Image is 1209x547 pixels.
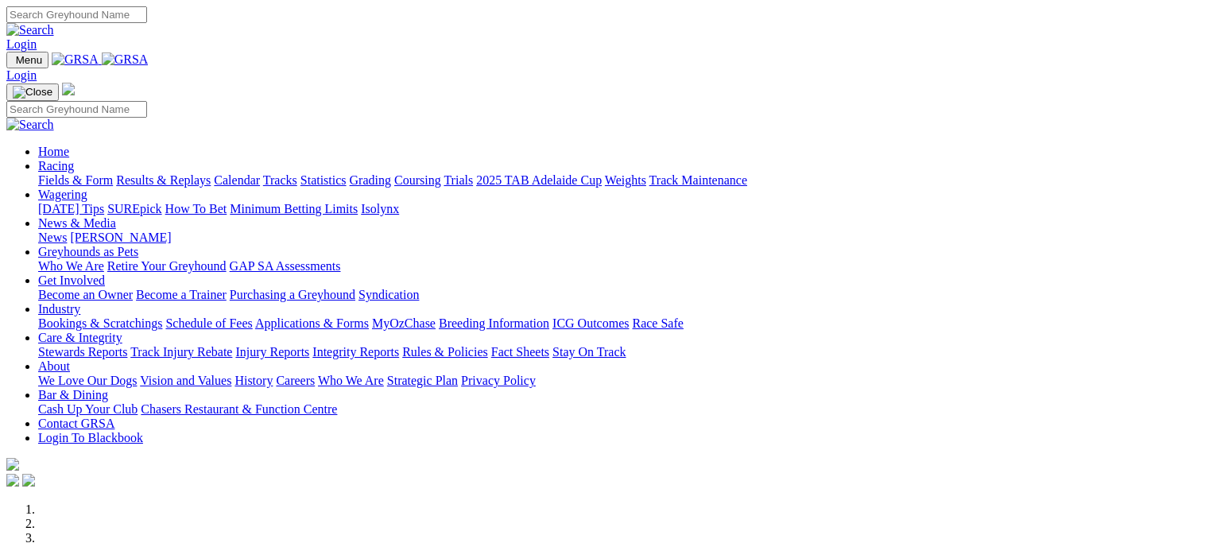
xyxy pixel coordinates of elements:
[300,173,347,187] a: Statistics
[402,345,488,359] a: Rules & Policies
[38,202,104,215] a: [DATE] Tips
[230,202,358,215] a: Minimum Betting Limits
[6,23,54,37] img: Search
[141,402,337,416] a: Chasers Restaurant & Function Centre
[263,173,297,187] a: Tracks
[62,83,75,95] img: logo-grsa-white.png
[6,101,147,118] input: Search
[38,273,105,287] a: Get Involved
[350,173,391,187] a: Grading
[38,374,1203,388] div: About
[13,86,52,99] img: Close
[38,302,80,316] a: Industry
[102,52,149,67] img: GRSA
[214,173,260,187] a: Calendar
[38,431,143,444] a: Login To Blackbook
[6,83,59,101] button: Toggle navigation
[6,474,19,487] img: facebook.svg
[38,388,108,402] a: Bar & Dining
[38,288,133,301] a: Become an Owner
[107,202,161,215] a: SUREpick
[491,345,549,359] a: Fact Sheets
[361,202,399,215] a: Isolynx
[552,316,629,330] a: ICG Outcomes
[605,173,646,187] a: Weights
[38,245,138,258] a: Greyhounds as Pets
[234,374,273,387] a: History
[38,402,1203,417] div: Bar & Dining
[38,316,162,330] a: Bookings & Scratchings
[38,145,69,158] a: Home
[52,52,99,67] img: GRSA
[358,288,419,301] a: Syndication
[372,316,436,330] a: MyOzChase
[439,316,549,330] a: Breeding Information
[632,316,683,330] a: Race Safe
[318,374,384,387] a: Who We Are
[6,37,37,51] a: Login
[38,188,87,201] a: Wagering
[38,231,1203,245] div: News & Media
[255,316,369,330] a: Applications & Forms
[38,345,1203,359] div: Care & Integrity
[38,231,67,244] a: News
[38,402,138,416] a: Cash Up Your Club
[476,173,602,187] a: 2025 TAB Adelaide Cup
[107,259,227,273] a: Retire Your Greyhound
[649,173,747,187] a: Track Maintenance
[394,173,441,187] a: Coursing
[38,331,122,344] a: Care & Integrity
[6,6,147,23] input: Search
[136,288,227,301] a: Become a Trainer
[38,316,1203,331] div: Industry
[38,202,1203,216] div: Wagering
[6,118,54,132] img: Search
[444,173,473,187] a: Trials
[116,173,211,187] a: Results & Replays
[6,52,48,68] button: Toggle navigation
[38,359,70,373] a: About
[140,374,231,387] a: Vision and Values
[387,374,458,387] a: Strategic Plan
[22,474,35,487] img: twitter.svg
[130,345,232,359] a: Track Injury Rebate
[38,173,113,187] a: Fields & Form
[552,345,626,359] a: Stay On Track
[312,345,399,359] a: Integrity Reports
[276,374,315,387] a: Careers
[6,458,19,471] img: logo-grsa-white.png
[16,54,42,66] span: Menu
[38,173,1203,188] div: Racing
[165,202,227,215] a: How To Bet
[38,159,74,173] a: Racing
[38,288,1203,302] div: Get Involved
[6,68,37,82] a: Login
[230,288,355,301] a: Purchasing a Greyhound
[38,374,137,387] a: We Love Our Dogs
[38,216,116,230] a: News & Media
[235,345,309,359] a: Injury Reports
[70,231,171,244] a: [PERSON_NAME]
[38,259,1203,273] div: Greyhounds as Pets
[38,417,114,430] a: Contact GRSA
[461,374,536,387] a: Privacy Policy
[38,259,104,273] a: Who We Are
[230,259,341,273] a: GAP SA Assessments
[165,316,252,330] a: Schedule of Fees
[38,345,127,359] a: Stewards Reports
